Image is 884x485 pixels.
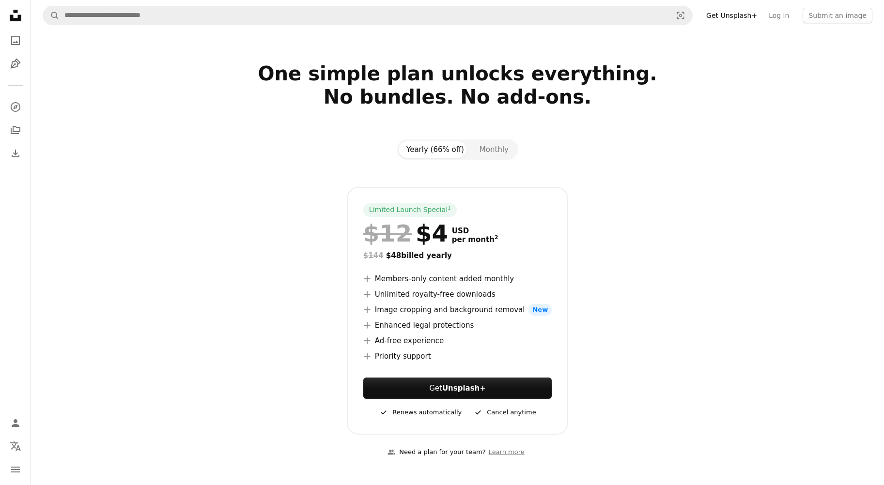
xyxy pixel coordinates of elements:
[43,6,693,25] form: Find visuals sitewide
[6,54,25,74] a: Illustrations
[363,288,552,300] li: Unlimited royalty-free downloads
[486,444,527,460] a: Learn more
[528,304,552,316] span: New
[6,144,25,163] a: Download History
[144,62,772,132] h2: One simple plan unlocks everything. No bundles. No add-ons.
[6,6,25,27] a: Home — Unsplash
[363,319,552,331] li: Enhanced legal protections
[452,227,498,235] span: USD
[379,407,462,418] div: Renews automatically
[493,235,500,244] a: 2
[43,6,60,25] button: Search Unsplash
[363,221,448,246] div: $4
[495,234,498,241] sup: 2
[452,235,498,244] span: per month
[6,460,25,479] button: Menu
[763,8,795,23] a: Log in
[6,121,25,140] a: Collections
[363,273,552,285] li: Members-only content added monthly
[399,141,472,158] button: Yearly (66% off)
[363,378,552,399] button: GetUnsplash+
[363,304,552,316] li: Image cropping and background removal
[6,31,25,50] a: Photos
[363,221,412,246] span: $12
[363,335,552,347] li: Ad-free experience
[363,251,384,260] span: $144
[803,8,872,23] button: Submit an image
[472,141,516,158] button: Monthly
[363,250,552,261] div: $48 billed yearly
[363,203,457,217] div: Limited Launch Special
[448,205,451,211] sup: 1
[6,413,25,433] a: Log in / Sign up
[446,205,453,215] a: 1
[363,350,552,362] li: Priority support
[388,447,485,457] div: Need a plan for your team?
[6,437,25,456] button: Language
[473,407,536,418] div: Cancel anytime
[442,384,486,393] strong: Unsplash+
[6,97,25,117] a: Explore
[669,6,692,25] button: Visual search
[700,8,763,23] a: Get Unsplash+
